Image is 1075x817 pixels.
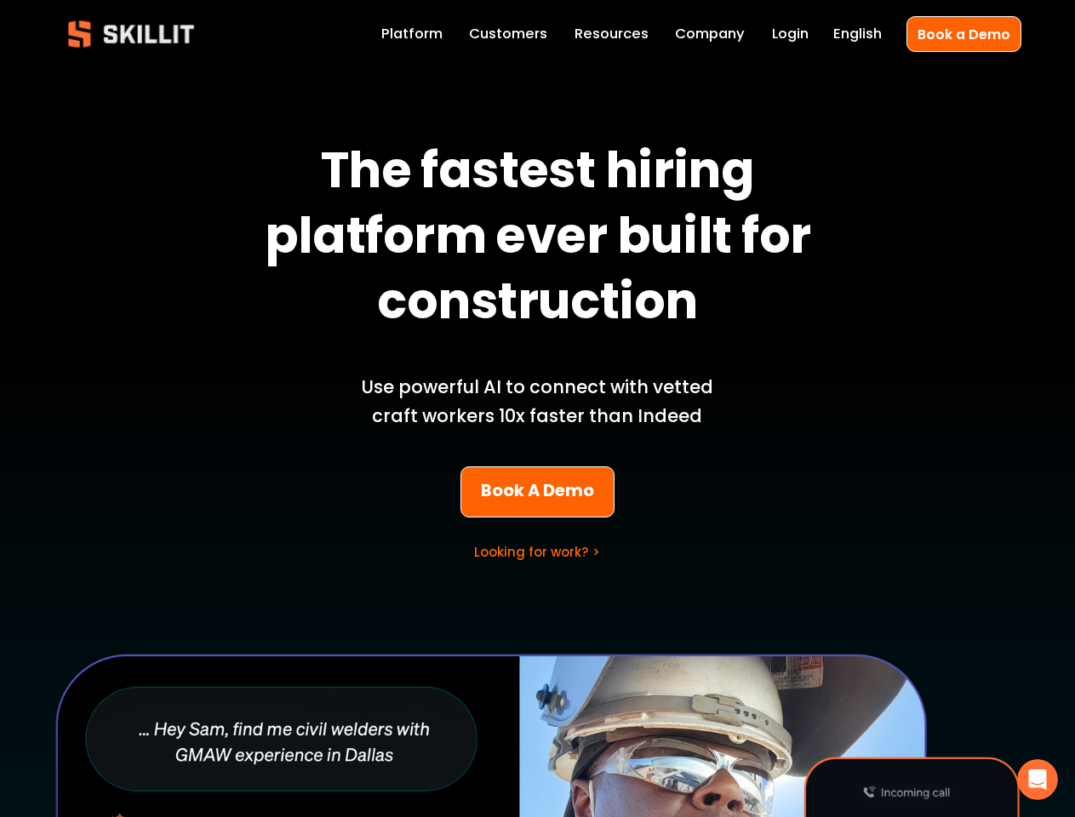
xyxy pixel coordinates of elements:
[381,22,443,46] a: Platform
[906,16,1021,51] a: Book a Demo
[460,466,614,517] a: Book A Demo
[575,24,649,45] span: Resources
[675,22,745,46] a: Company
[474,543,600,561] a: Looking for work? >
[469,22,547,46] a: Customers
[54,9,209,60] img: Skillit
[339,373,736,431] p: Use powerful AI to connect with vetted craft workers 10x faster than Indeed
[772,22,809,46] a: Login
[833,22,882,46] div: language picker
[575,22,649,46] a: folder dropdown
[265,133,821,348] strong: The fastest hiring platform ever built for construction
[833,24,882,45] span: English
[1017,759,1058,800] iframe: Intercom live chat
